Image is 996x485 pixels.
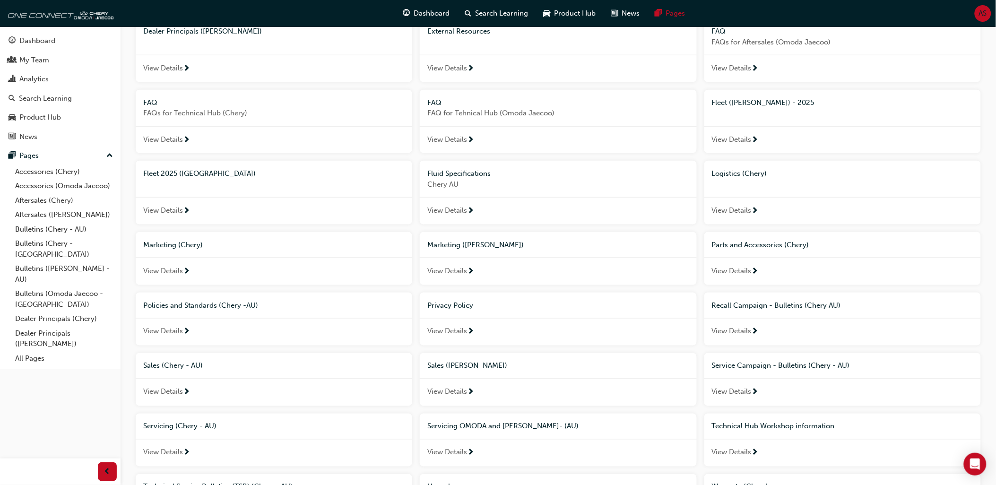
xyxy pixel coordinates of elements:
span: next-icon [752,65,759,73]
span: Fleet 2025 ([GEOGRAPHIC_DATA]) [143,169,256,178]
a: Bulletins ([PERSON_NAME] - AU) [11,261,117,286]
a: Servicing (Chery - AU)View Details [136,414,412,467]
a: Fleet ([PERSON_NAME]) - 2025View Details [704,90,981,154]
span: Dashboard [414,8,450,19]
a: Logistics (Chery)View Details [704,161,981,225]
span: Logistics (Chery) [712,169,767,178]
span: View Details [712,326,752,337]
span: Parts and Accessories (Chery) [712,241,809,249]
a: Sales (Chery - AU)View Details [136,353,412,406]
span: Recall Campaign - Bulletins (Chery AU) [712,301,841,310]
span: View Details [427,266,467,277]
a: Product Hub [4,109,117,126]
span: Privacy Policy [427,301,473,310]
span: next-icon [467,389,474,397]
span: next-icon [183,65,190,73]
span: Pages [666,8,685,19]
span: FAQ [427,98,442,107]
span: next-icon [752,389,759,397]
span: guage-icon [9,37,16,45]
span: news-icon [9,133,16,141]
span: View Details [712,134,752,145]
span: Search Learning [476,8,528,19]
a: Parts and Accessories (Chery)View Details [704,232,981,285]
span: View Details [143,205,183,216]
span: next-icon [183,389,190,397]
a: Recall Campaign - Bulletins (Chery AU)View Details [704,293,981,346]
span: View Details [712,266,752,277]
span: Chery AU [427,179,689,190]
a: News [4,128,117,146]
span: View Details [712,447,752,458]
span: Servicing OMODA and [PERSON_NAME]- (AU) [427,422,579,431]
button: Pages [4,147,117,165]
span: View Details [427,326,467,337]
a: Service Campaign - Bulletins (Chery - AU)View Details [704,353,981,406]
span: search-icon [465,8,472,19]
a: Dealer Principals ([PERSON_NAME])View Details [136,18,412,82]
a: pages-iconPages [648,4,693,23]
a: Marketing (Chery)View Details [136,232,412,285]
span: Marketing (Chery) [143,241,203,249]
span: View Details [143,326,183,337]
a: Analytics [4,70,117,88]
span: FAQ for Tehnical Hub (Omoda Jaecoo) [427,108,689,119]
button: DashboardMy TeamAnalyticsSearch LearningProduct HubNews [4,30,117,147]
div: Dashboard [19,35,55,46]
span: next-icon [752,268,759,276]
span: next-icon [752,449,759,458]
span: View Details [143,266,183,277]
span: Marketing ([PERSON_NAME]) [427,241,524,249]
a: search-iconSearch Learning [458,4,536,23]
a: oneconnect [5,4,113,23]
span: FAQ [143,98,157,107]
a: news-iconNews [604,4,648,23]
span: View Details [143,134,183,145]
span: FAQs for Aftersales (Omoda Jaecoo) [712,37,973,48]
span: View Details [427,63,467,74]
a: Technical Hub Workshop informationView Details [704,414,981,467]
span: next-icon [183,207,190,216]
span: View Details [143,447,183,458]
span: View Details [143,63,183,74]
span: prev-icon [104,466,111,478]
span: Technical Hub Workshop information [712,422,835,431]
span: car-icon [9,113,16,122]
a: FAQFAQs for Aftersales (Omoda Jaecoo)View Details [704,18,981,82]
span: next-icon [183,136,190,145]
a: Search Learning [4,90,117,107]
span: View Details [427,134,467,145]
span: AS [979,8,987,19]
span: next-icon [752,328,759,337]
span: View Details [427,387,467,398]
a: Fleet 2025 ([GEOGRAPHIC_DATA])View Details [136,161,412,225]
a: Fluid SpecificationsChery AUView Details [420,161,696,225]
a: Privacy PolicyView Details [420,293,696,346]
span: people-icon [9,56,16,65]
span: next-icon [467,65,474,73]
div: Search Learning [19,93,72,104]
span: next-icon [467,207,474,216]
span: search-icon [9,95,15,103]
span: guage-icon [403,8,410,19]
a: External ResourcesView Details [420,18,696,82]
span: up-icon [106,150,113,162]
a: Aftersales ([PERSON_NAME]) [11,208,117,222]
span: Sales (Chery - AU) [143,362,203,370]
a: Accessories (Omoda Jaecoo) [11,179,117,193]
div: Pages [19,150,39,161]
a: FAQFAQ for Tehnical Hub (Omoda Jaecoo)View Details [420,90,696,154]
span: View Details [712,387,752,398]
a: My Team [4,52,117,69]
a: guage-iconDashboard [396,4,458,23]
span: chart-icon [9,75,16,84]
div: Product Hub [19,112,61,123]
span: news-icon [611,8,618,19]
div: Analytics [19,74,49,85]
a: Dealer Principals (Chery) [11,312,117,326]
span: pages-icon [655,8,662,19]
a: Marketing ([PERSON_NAME])View Details [420,232,696,285]
div: My Team [19,55,49,66]
a: Bulletins (Chery - AU) [11,222,117,237]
